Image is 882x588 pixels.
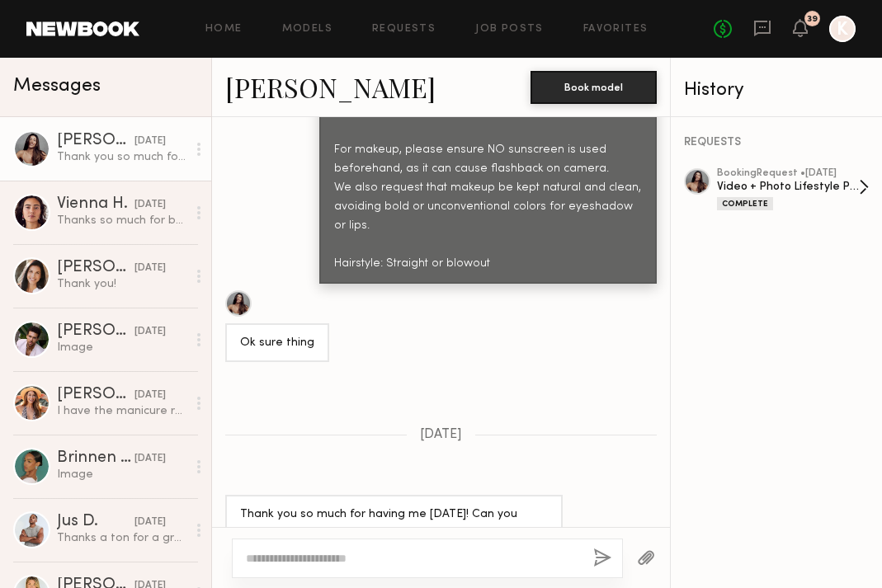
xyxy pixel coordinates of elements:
[57,387,134,403] div: [PERSON_NAME]
[134,197,166,213] div: [DATE]
[57,467,186,482] div: Image
[684,137,869,148] div: REQUESTS
[57,323,134,340] div: [PERSON_NAME]
[475,24,544,35] a: Job Posts
[717,197,773,210] div: Complete
[57,514,134,530] div: Jus D.
[240,334,314,353] div: Ok sure thing
[13,77,101,96] span: Messages
[57,133,134,149] div: [PERSON_NAME]
[372,24,436,35] a: Requests
[134,388,166,403] div: [DATE]
[420,428,462,442] span: [DATE]
[205,24,243,35] a: Home
[807,15,818,24] div: 39
[57,196,134,213] div: Vienna H.
[717,168,859,179] div: booking Request • [DATE]
[57,403,186,419] div: I have the manicure receipt if you would like for me to e-mail it. Thank you!
[225,69,436,105] a: [PERSON_NAME]
[717,168,869,210] a: bookingRequest •[DATE]Video + Photo Lifestyle ProductionComplete
[240,506,548,543] div: Thank you so much for having me [DATE]! Can you please approve my hours so I can get paid?
[134,261,166,276] div: [DATE]
[57,450,134,467] div: Brinnen [PERSON_NAME]
[57,276,186,292] div: Thank you!
[57,260,134,276] div: [PERSON_NAME]
[134,515,166,530] div: [DATE]
[134,134,166,149] div: [DATE]
[531,79,657,93] a: Book model
[57,149,186,165] div: Thank you so much for having me [DATE]! Can you please approve my hours so I can get paid?
[57,530,186,546] div: Thanks a ton for a great day! Cant wait to see how everything comes out! Cheers
[717,179,859,195] div: Video + Photo Lifestyle Production
[57,213,186,228] div: Thanks so much for bringing me on! I had a wonderful time working with you and your team last wee...
[684,81,869,100] div: History
[829,16,856,42] a: K
[583,24,649,35] a: Favorites
[334,65,642,273] div: We kindly ask that talent arrive camera ready, with the specific hairstyle provided and makeup al...
[134,324,166,340] div: [DATE]
[282,24,333,35] a: Models
[57,340,186,355] div: Image
[134,451,166,467] div: [DATE]
[531,71,657,104] button: Book model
